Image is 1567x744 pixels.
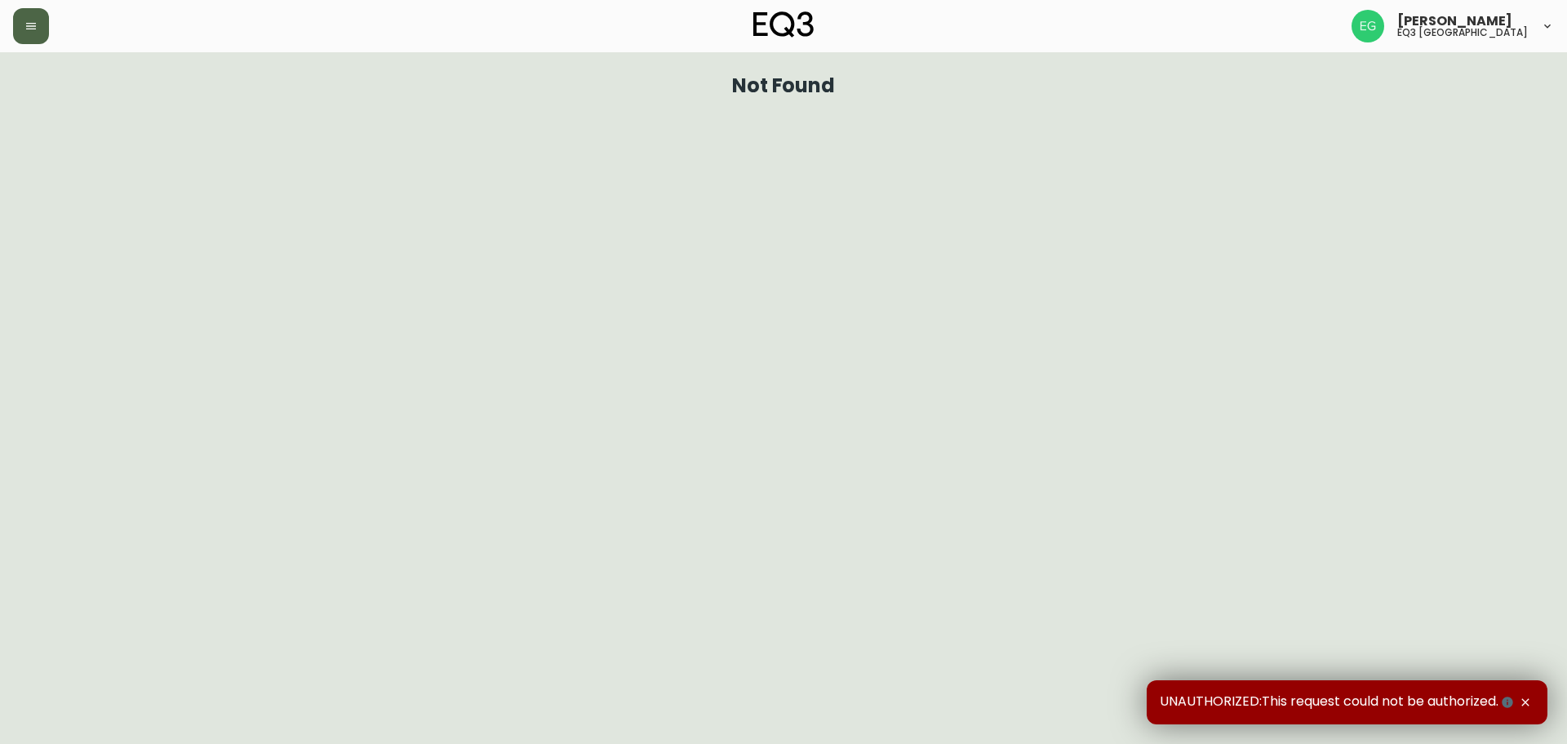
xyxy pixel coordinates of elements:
img: db11c1629862fe82d63d0774b1b54d2b [1352,10,1384,42]
span: UNAUTHORIZED:This request could not be authorized. [1160,693,1516,711]
h1: Not Found [732,78,836,93]
h5: eq3 [GEOGRAPHIC_DATA] [1397,28,1528,38]
img: logo [753,11,814,38]
span: [PERSON_NAME] [1397,15,1512,28]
